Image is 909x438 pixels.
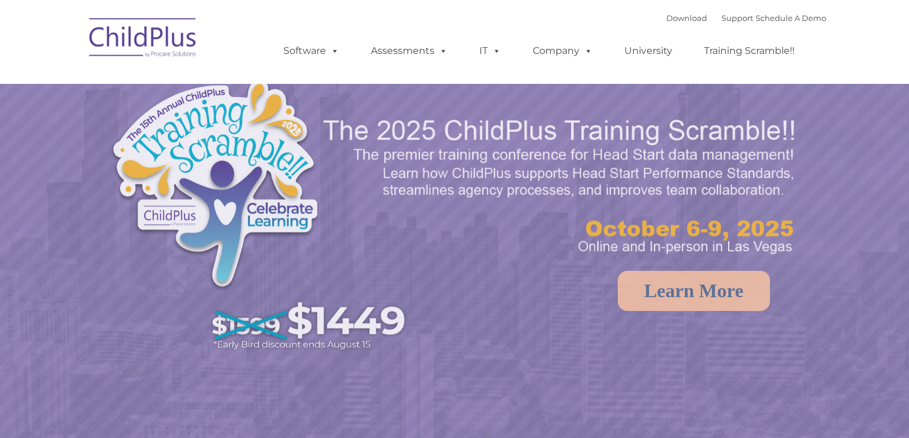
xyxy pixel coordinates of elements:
a: Download [666,13,707,23]
a: Schedule A Demo [756,13,826,23]
a: Company [521,39,605,63]
img: ChildPlus by Procare Solutions [83,10,203,70]
a: Assessments [359,39,460,63]
a: IT [467,39,513,63]
font: | [666,13,826,23]
a: University [612,39,684,63]
a: Learn More [618,271,770,311]
a: Support [721,13,753,23]
a: Software [271,39,351,63]
a: Training Scramble!! [692,39,807,63]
